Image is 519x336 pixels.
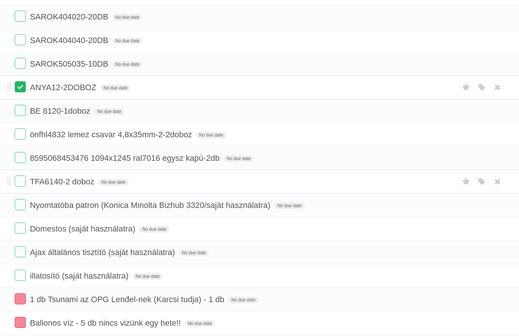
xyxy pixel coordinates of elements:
label: Done [15,128,26,139]
label: Done [15,152,26,163]
span: ANYA12-2DOBOZ [30,83,98,92]
label: Done [15,293,26,304]
span: 1 db Tsunami az OPG Lenđel-nek (Karcsi tudja) - 1 db [30,295,226,304]
span: No due date [112,38,142,44]
label: Done [15,176,26,187]
span: SAROK404020-20DB [30,12,110,21]
span: No due date [133,273,162,280]
span: SAROK505035-10DB [30,59,110,68]
span: No due date [228,297,258,303]
label: Done [15,105,26,116]
span: illatosító (saját használatra) [30,271,130,280]
span: No due date [139,226,169,233]
span: No due date [179,250,209,256]
span: No due date [112,61,142,68]
label: Done [15,223,26,234]
span: Nyomtatóba patron (Konica Minolta Bizhub 3320/saját használatra) [30,201,272,210]
span: No due date [112,14,142,21]
span: SAROK404040-20DB [30,36,110,45]
span: No due date [274,202,304,209]
span: Ajax általános tisztító (saját használatra) [30,248,177,257]
span: No due date [224,155,253,162]
span: Ballonos víz - 5 db nincs vizünk egy hete!! [30,318,183,328]
label: Star task [459,176,473,188]
label: Done [15,317,26,328]
span: TFA6140-2 doboz [30,177,96,186]
span: 8595068453476 1094x1245 ral7016 egysz kapú-2db [30,153,221,163]
label: Done [15,11,26,22]
label: Done [15,34,26,45]
span: Domestos (saját használatra) [30,224,137,233]
span: No due date [196,132,226,138]
label: Done [15,199,26,210]
label: Done [15,58,26,69]
label: Star task [459,81,473,93]
label: Done [15,270,26,281]
span: No due date [101,85,130,91]
label: Done [15,81,26,92]
span: önfhl4832 lemez csavar 4,8x35mm-2-2doboz [30,130,194,139]
span: No due date [94,108,124,115]
label: Done [15,246,26,257]
span: No due date [185,320,215,327]
span: BE 8120-1doboz [30,106,92,116]
span: No due date [98,179,128,185]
